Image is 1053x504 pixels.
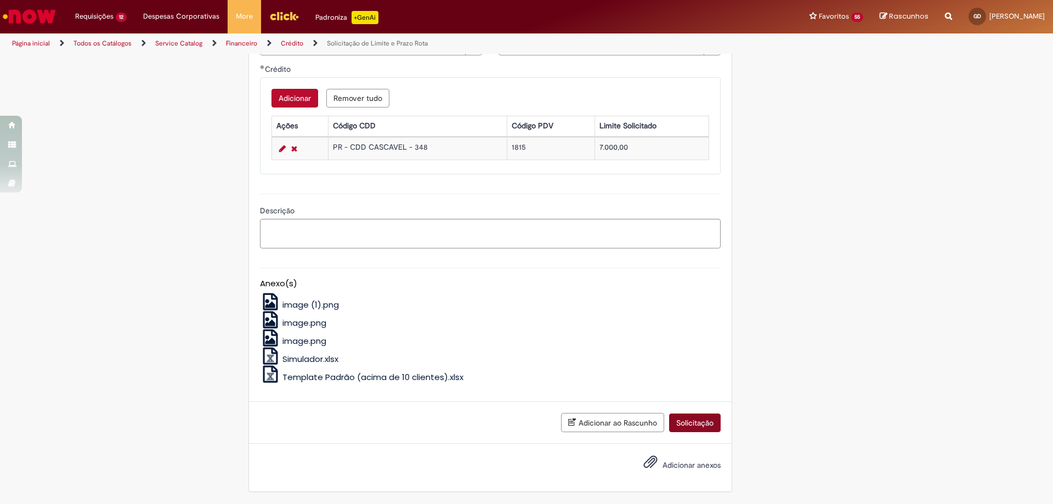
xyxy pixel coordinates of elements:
[226,39,257,48] a: Financeiro
[265,64,293,74] span: Crédito
[327,39,428,48] a: Solicitação de Limite e Prazo Rota
[595,137,709,160] td: 7.000,00
[271,116,328,136] th: Ações
[282,335,326,347] span: image.png
[116,13,127,22] span: 12
[889,11,929,21] span: Rascunhos
[989,12,1045,21] span: [PERSON_NAME]
[281,39,303,48] a: Crédito
[236,11,253,22] span: More
[155,39,202,48] a: Service Catalog
[561,413,664,432] button: Adicionar ao Rascunho
[260,335,327,347] a: image.png
[315,11,378,24] div: Padroniza
[260,279,721,288] h5: Anexo(s)
[595,116,709,136] th: Limite Solicitado
[260,206,297,216] span: Descrição
[851,13,863,22] span: 55
[507,116,595,136] th: Código PDV
[75,11,114,22] span: Requisições
[260,317,327,329] a: image.png
[973,13,981,20] span: GD
[73,39,132,48] a: Todos os Catálogos
[282,353,338,365] span: Simulador.xlsx
[260,219,721,248] textarea: Descrição
[271,89,318,107] button: Add a row for Crédito
[282,371,463,383] span: Template Padrão (acima de 10 clientes).xlsx
[819,11,849,22] span: Favoritos
[507,137,595,160] td: 1815
[641,452,660,477] button: Adicionar anexos
[269,8,299,24] img: click_logo_yellow_360x200.png
[260,299,339,310] a: image (1).png
[1,5,58,27] img: ServiceNow
[260,65,265,69] span: Obrigatório Preenchido
[326,89,389,107] button: Remove all rows for Crédito
[282,317,326,329] span: image.png
[288,142,300,155] a: Remover linha 1
[260,353,339,365] a: Simulador.xlsx
[352,11,378,24] p: +GenAi
[329,137,507,160] td: PR - CDD CASCAVEL - 348
[143,11,219,22] span: Despesas Corporativas
[276,142,288,155] a: Editar Linha 1
[12,39,50,48] a: Página inicial
[880,12,929,22] a: Rascunhos
[669,414,721,432] button: Solicitação
[329,116,507,136] th: Código CDD
[663,461,721,471] span: Adicionar anexos
[8,33,694,54] ul: Trilhas de página
[260,371,464,383] a: Template Padrão (acima de 10 clientes).xlsx
[282,299,339,310] span: image (1).png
